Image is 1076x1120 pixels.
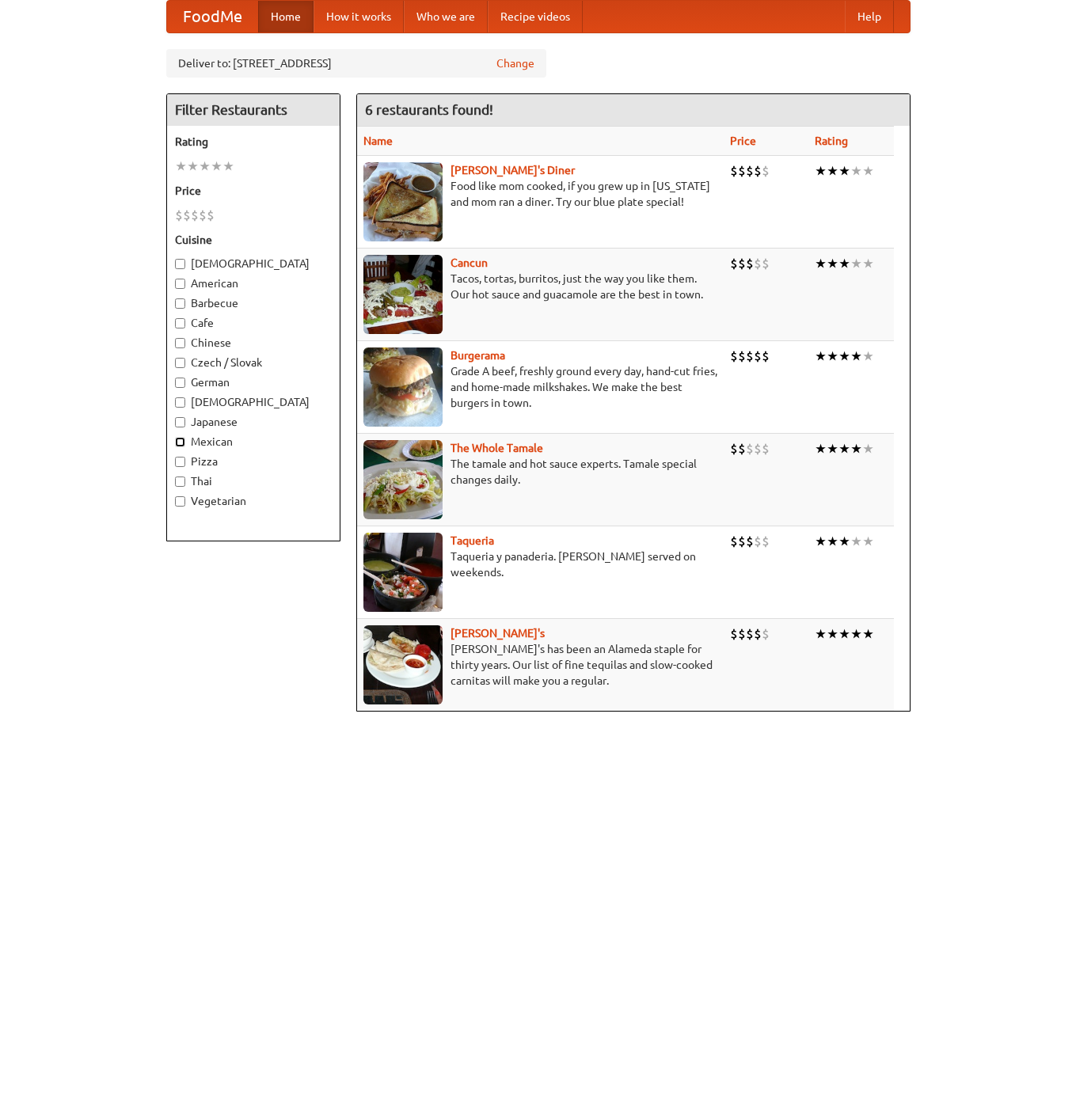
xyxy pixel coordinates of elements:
[730,625,738,643] li: $
[827,162,838,180] li: ★
[815,347,827,365] li: ★
[730,347,738,365] li: $
[754,162,762,180] li: $
[175,414,332,430] label: Japanese
[404,1,488,32] a: Who we are
[815,533,827,550] li: ★
[207,207,215,224] li: $
[862,533,874,550] li: ★
[746,625,754,643] li: $
[754,255,762,272] li: $
[199,207,207,224] li: $
[862,347,874,365] li: ★
[363,641,717,689] p: [PERSON_NAME]'s has been an Alameda staple for thirty years. Our list of fine tequilas and slow-c...
[363,363,717,411] p: Grade A beef, freshly ground every day, hand-cut fries, and home-made milkshakes. We make the bes...
[451,627,545,640] a: [PERSON_NAME]'s
[222,158,234,175] li: ★
[488,1,583,32] a: Recipe videos
[862,162,874,180] li: ★
[738,625,746,643] li: $
[451,442,543,454] a: The Whole Tamale
[175,207,183,224] li: $
[175,338,185,348] input: Chinese
[175,134,332,150] h5: Rating
[730,255,738,272] li: $
[862,255,874,272] li: ★
[838,625,850,643] li: ★
[746,162,754,180] li: $
[363,135,393,147] a: Name
[815,135,848,147] a: Rating
[762,533,770,550] li: $
[838,440,850,457] li: ★
[175,358,185,368] input: Czech / Slovak
[175,417,185,427] input: Japanese
[845,1,894,32] a: Help
[175,232,332,248] h5: Cuisine
[175,279,185,289] input: American
[754,440,762,457] li: $
[850,162,862,180] li: ★
[838,255,850,272] li: ★
[815,255,827,272] li: ★
[175,315,332,331] label: Cafe
[363,549,717,580] p: Taqueria y panaderia. [PERSON_NAME] served on weekends.
[850,533,862,550] li: ★
[175,397,185,408] input: [DEMOGRAPHIC_DATA]
[199,158,211,175] li: ★
[175,437,185,447] input: Mexican
[191,207,199,224] li: $
[746,255,754,272] li: $
[827,255,838,272] li: ★
[451,256,488,269] a: Cancun
[850,255,862,272] li: ★
[730,533,738,550] li: $
[363,533,443,612] img: taqueria.jpg
[762,625,770,643] li: $
[167,94,340,126] h4: Filter Restaurants
[815,625,827,643] li: ★
[730,162,738,180] li: $
[815,440,827,457] li: ★
[314,1,404,32] a: How it works
[175,496,185,507] input: Vegetarian
[175,275,332,291] label: American
[451,349,505,362] a: Burgerama
[175,158,187,175] li: ★
[258,1,314,32] a: Home
[762,162,770,180] li: $
[175,374,332,390] label: German
[762,440,770,457] li: $
[738,533,746,550] li: $
[746,533,754,550] li: $
[451,164,575,177] a: [PERSON_NAME]'s Diner
[827,347,838,365] li: ★
[175,457,185,467] input: Pizza
[166,49,546,78] div: Deliver to: [STREET_ADDRESS]
[746,347,754,365] li: $
[862,625,874,643] li: ★
[762,347,770,365] li: $
[175,335,332,351] label: Chinese
[862,440,874,457] li: ★
[827,625,838,643] li: ★
[730,135,756,147] a: Price
[838,347,850,365] li: ★
[175,295,332,311] label: Barbecue
[496,55,534,71] a: Change
[175,394,332,410] label: [DEMOGRAPHIC_DATA]
[175,378,185,388] input: German
[827,440,838,457] li: ★
[363,271,717,302] p: Tacos, tortas, burritos, just the way you like them. Our hot sauce and guacamole are the best in ...
[175,476,185,487] input: Thai
[175,259,185,269] input: [DEMOGRAPHIC_DATA]
[183,207,191,224] li: $
[738,255,746,272] li: $
[838,162,850,180] li: ★
[451,534,494,547] b: Taqueria
[187,158,199,175] li: ★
